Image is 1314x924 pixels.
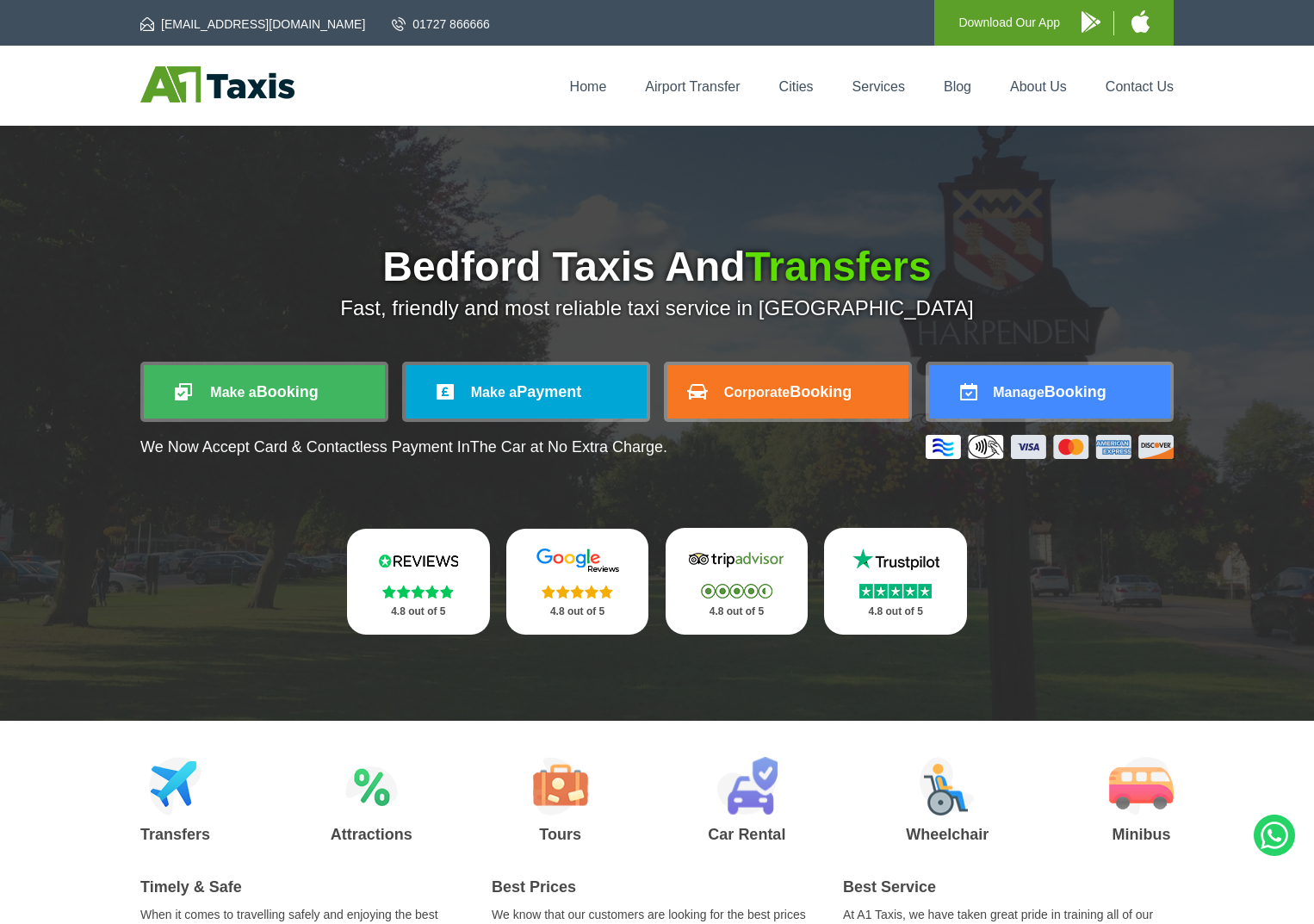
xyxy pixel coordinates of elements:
[140,66,294,102] img: A1 Taxis St Albans LTD
[701,584,772,598] img: Stars
[492,878,822,896] h2: Best Prices
[843,878,1174,896] h2: Best Service
[1106,79,1174,94] a: Contact Us
[667,365,908,419] a: CorporateBooking
[542,585,613,598] img: Stars
[140,246,1174,288] h1: Bedford Taxis And
[506,529,649,635] a: Google Stars 4.8 out of 5
[824,528,967,635] a: Trustpilot Stars 4.8 out of 5
[210,385,256,400] span: Make a
[926,435,1174,459] img: Credit And Debit Cards
[716,757,778,815] img: Car Rental
[470,438,667,456] span: The Car at No Extra Charge.
[570,79,607,94] a: Home
[149,757,201,815] img: Airport Transfers
[382,585,454,598] img: Stars
[1131,10,1150,33] img: A1 Taxis iPhone App
[958,12,1060,34] p: Download Our App
[525,601,630,623] p: 4.8 out of 5
[666,528,809,635] a: Tripadvisor Stars 4.8 out of 5
[1082,11,1100,33] img: A1 Taxis Android App
[345,757,398,815] img: Attractions
[708,827,785,842] h3: Car Rental
[920,757,975,815] img: Wheelchair
[140,296,1174,320] p: Fast, friendly and most reliable taxi service in [GEOGRAPHIC_DATA]
[526,548,629,574] img: Google
[993,385,1044,400] span: Manage
[366,601,471,623] p: 4.8 out of 5
[844,547,947,573] img: Trustpilot
[367,548,470,574] img: Reviews.io
[140,827,210,842] h3: Transfers
[347,529,490,635] a: Reviews.io Stars 4.8 out of 5
[859,584,932,598] img: Stars
[852,79,905,94] a: Services
[1010,79,1067,94] a: About Us
[685,601,790,623] p: 4.8 out of 5
[685,547,788,573] img: Tripadvisor
[140,16,365,33] a: [EMAIL_ADDRESS][DOMAIN_NAME]
[392,16,490,33] a: 01727 866666
[331,827,412,842] h3: Attractions
[1109,757,1174,815] img: Minibus
[406,365,647,419] a: Make aPayment
[533,827,588,842] h3: Tours
[746,244,932,289] span: Transfers
[779,79,814,94] a: Cities
[140,878,471,896] h2: Timely & Safe
[144,365,385,419] a: Make aBooking
[724,385,790,400] span: Corporate
[645,79,740,94] a: Airport Transfer
[929,365,1170,419] a: ManageBooking
[1109,827,1174,842] h3: Minibus
[471,385,517,400] span: Make a
[944,79,971,94] a: Blog
[533,757,588,815] img: Tours
[140,438,667,456] p: We Now Accept Card & Contactless Payment In
[843,601,948,623] p: 4.8 out of 5
[906,827,989,842] h3: Wheelchair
